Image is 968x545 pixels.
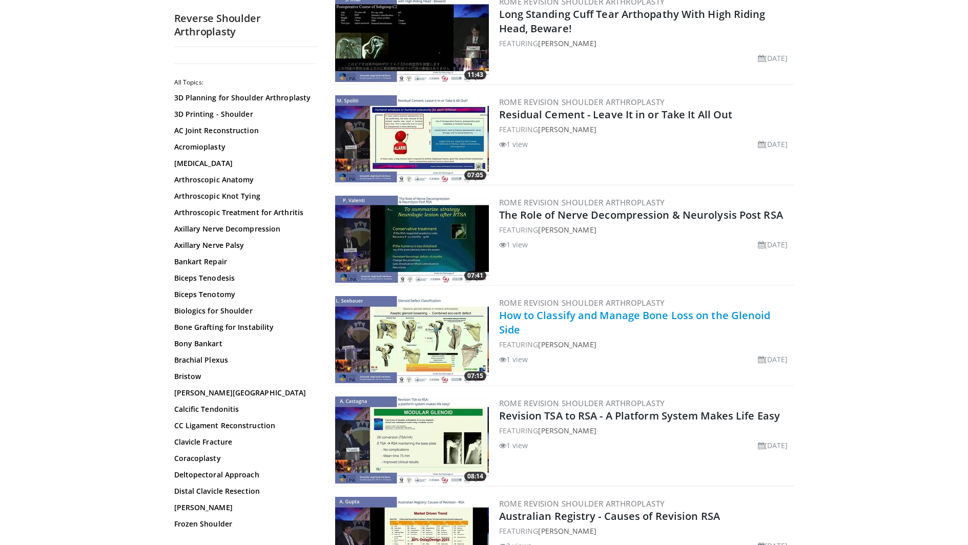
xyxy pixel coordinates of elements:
a: Deltopectoral Approach [174,470,313,480]
a: [PERSON_NAME] [538,426,596,435]
a: [PERSON_NAME] [538,124,596,134]
span: 08:14 [464,472,486,481]
a: [PERSON_NAME] [538,225,596,235]
a: Rome Revision Shoulder Arthroplasty [499,398,665,408]
a: Biologics for Shoulder [174,306,313,316]
a: Rome Revision Shoulder Arthroplasty [499,197,665,207]
a: Axillary Nerve Palsy [174,240,313,250]
div: FEATURING [499,526,792,536]
a: CC Ligament Reconstruction [174,421,313,431]
img: 27e8b6b0-8f6a-4a31-9d73-8e6aa4dbb0f8.300x170_q85_crop-smart_upscale.jpg [335,396,489,484]
a: The Role of Nerve Decompression & Neurolysis Post RSA [499,208,783,222]
img: 8198c46f-9018-484d-a7c7-2aeeab25574d.300x170_q85_crop-smart_upscale.jpg [335,95,489,182]
a: [MEDICAL_DATA] [174,158,313,169]
a: Coracoplasty [174,453,313,464]
h2: All Topics: [174,78,315,87]
a: 07:41 [335,196,489,283]
a: Brachial Plexus [174,355,313,365]
a: 08:14 [335,396,489,484]
a: Rome Revision Shoulder Arthroplasty [499,298,665,308]
a: Axillary Nerve Decompression [174,224,313,234]
a: Calcific Tendonitis [174,404,313,414]
a: 07:05 [335,95,489,182]
a: Bony Bankart [174,339,313,349]
span: 07:41 [464,271,486,280]
a: [PERSON_NAME] [538,526,596,536]
a: Rome Revision Shoulder Arthroplasty [499,498,665,509]
div: FEATURING [499,38,792,49]
a: Arthroscopic Anatomy [174,175,313,185]
li: [DATE] [758,53,788,64]
a: Clavicle Fracture [174,437,313,447]
a: 3D Planning for Shoulder Arthroplasty [174,93,313,103]
div: FEATURING [499,425,792,436]
a: Distal Clavicle Resection [174,486,313,496]
a: How to Classify and Manage Bone Loss on the Glenoid Side [499,308,771,337]
a: Australian Registry - Causes of Revision RSA [499,509,720,523]
img: f5b0766d-f796-49ab-8060-0b0dfecd8a69.300x170_q85_crop-smart_upscale.jpg [335,196,489,283]
img: 7716c532-36a9-4dad-b86c-09d631fd23d5.300x170_q85_crop-smart_upscale.jpg [335,296,489,383]
a: 3D Printing - Shoulder [174,109,313,119]
span: 07:05 [464,171,486,180]
a: Residual Cement - Leave It in or Take It All Out [499,108,733,121]
a: Bristow [174,371,313,382]
a: [PERSON_NAME] [538,340,596,349]
a: Biceps Tenodesis [174,273,313,283]
a: Arthroscopic Knot Tying [174,191,313,201]
li: 1 view [499,139,528,150]
div: FEATURING [499,224,792,235]
a: Rome Revision Shoulder Arthroplasty [499,97,665,107]
li: 1 view [499,239,528,250]
div: FEATURING [499,124,792,135]
li: 1 view [499,440,528,451]
li: [DATE] [758,139,788,150]
div: FEATURING [499,339,792,350]
a: Arthroscopic Treatment for Arthritis [174,207,313,218]
span: 11:43 [464,70,486,79]
li: [DATE] [758,440,788,451]
a: Bankart Repair [174,257,313,267]
a: [PERSON_NAME] [538,38,596,48]
li: [DATE] [758,239,788,250]
a: Acromioplasty [174,142,313,152]
a: Bone Grafting for Instability [174,322,313,332]
a: 07:15 [335,296,489,383]
h2: Reverse Shoulder Arthroplasty [174,12,318,38]
li: 1 view [499,354,528,365]
a: Biceps Tenotomy [174,289,313,300]
a: AC Joint Reconstruction [174,125,313,136]
a: Frozen Shoulder [174,519,313,529]
a: [PERSON_NAME] [174,502,313,513]
a: Long Standing Cuff Tear Arthopathy With High Riding Head, Beware! [499,7,766,35]
span: 07:15 [464,371,486,381]
li: [DATE] [758,354,788,365]
a: [PERSON_NAME][GEOGRAPHIC_DATA] [174,388,313,398]
a: Revision TSA to RSA - A Platform System Makes Life Easy [499,409,780,423]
